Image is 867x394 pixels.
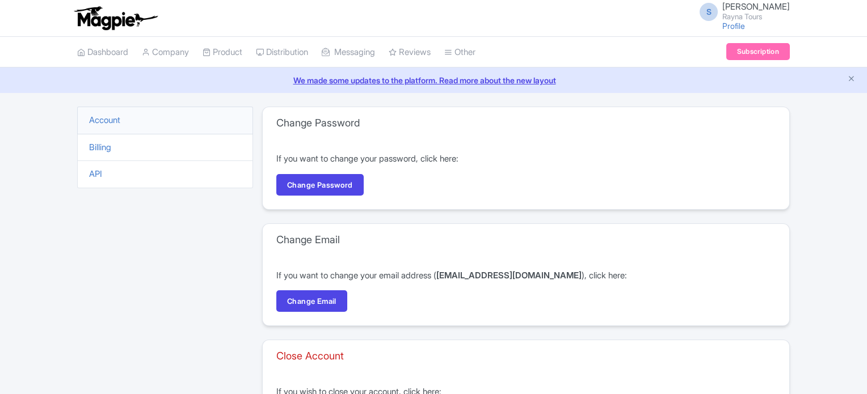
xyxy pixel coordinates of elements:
[142,37,189,68] a: Company
[77,37,128,68] a: Dashboard
[722,1,790,12] span: [PERSON_NAME]
[276,152,776,166] p: If you want to change your password, click here:
[256,37,308,68] a: Distribution
[436,270,582,281] strong: [EMAIL_ADDRESS][DOMAIN_NAME]
[444,37,475,68] a: Other
[71,6,159,31] img: logo-ab69f6fb50320c5b225c76a69d11143b.png
[89,115,120,125] a: Account
[700,3,718,21] span: S
[847,73,856,86] button: Close announcement
[726,43,790,60] a: Subscription
[89,142,111,152] a: Billing
[203,37,242,68] a: Product
[89,168,102,179] a: API
[276,234,340,246] h3: Change Email
[276,174,364,196] a: Change Password
[276,269,776,282] p: If you want to change your email address ( ), click here:
[693,2,790,20] a: S [PERSON_NAME] Rayna Tours
[276,117,360,129] h3: Change Password
[276,290,347,312] a: Change Email
[389,37,431,68] a: Reviews
[322,37,375,68] a: Messaging
[276,350,344,362] h3: Close Account
[722,21,745,31] a: Profile
[722,13,790,20] small: Rayna Tours
[7,74,860,86] a: We made some updates to the platform. Read more about the new layout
